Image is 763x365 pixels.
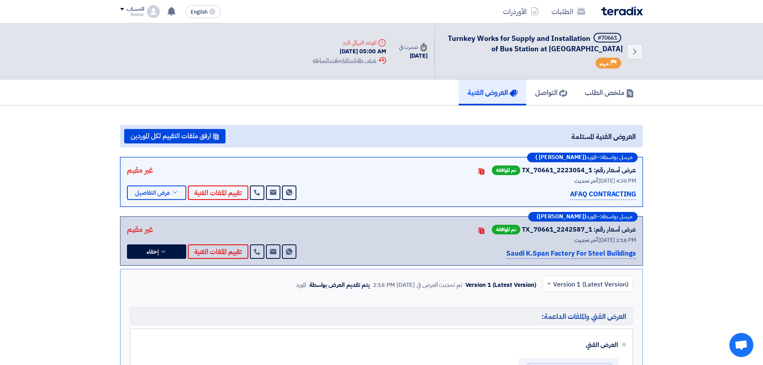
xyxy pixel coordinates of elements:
span: تم الموافقة [492,225,520,234]
a: العروض الفنية [459,80,526,105]
a: التواصل [526,80,576,105]
a: الأوردرات [497,2,545,21]
button: ارفق ملفات التقييم لكل الموردين [124,129,225,143]
div: [DATE] [399,51,428,60]
div: – [527,153,638,162]
a: الطلبات [545,2,592,21]
div: غير مقيم [127,164,153,176]
p: Saudi K.Span Factory For Steel Buildings [506,248,636,259]
span: العرض الفني والملفات الداعمة: [542,312,626,321]
div: المورد [296,280,306,290]
img: Teradix logo [601,6,643,16]
span: أخر تحديث [574,177,597,185]
h5: Turnkey Works for Supply and Installation of Bus Station at Ahsa Mall [445,33,623,54]
span: مرسل بواسطة: [600,214,632,220]
button: تقييم الملفات الفنية [188,186,248,200]
b: ([PERSON_NAME]) [537,214,586,220]
a: Open chat [729,333,753,357]
span: مرسل بواسطة: [600,155,632,160]
div: صدرت في [399,43,428,51]
div: الحساب [127,6,144,13]
div: الموعد النهائي للرد [313,38,386,47]
div: عرض أسعار رقم: TX_70661_2242587_1 [522,225,636,234]
span: Turnkey Works for Supply and Installation of Bus Station at [GEOGRAPHIC_DATA] [448,33,623,54]
div: العرض الفني [147,335,618,355]
div: غير مقيم [127,223,153,235]
div: تم تحديث العرض في [DATE] 2:18 PM [373,280,462,290]
span: [DATE] 2:18 PM [598,236,636,244]
button: تقييم الملفات الفنية [188,244,248,259]
span: أخر تحديث [574,236,597,244]
div: عرض طلبات التاجيلات السابقه [313,56,386,65]
span: English [191,9,207,15]
div: يتم تقديم العرض بواسطة [309,280,370,290]
span: تم الموافقة [492,165,520,175]
span: المورد [586,155,596,160]
span: مهم [600,60,609,67]
h5: العروض الفنية [467,88,517,97]
h5: التواصل [535,88,567,97]
span: [DATE] 4:30 PM [598,177,636,185]
div: عرض أسعار رقم: TX_70661_2223054_1 [522,165,636,175]
span: المورد [586,214,596,220]
button: English [185,5,221,18]
div: [DATE] 05:00 AM [313,47,386,56]
div: – [528,212,638,222]
span: عرض التفاصيل [135,190,170,196]
button: إخفاء [127,244,186,259]
div: Version 1 (Latest Version) [465,280,536,290]
img: profile_test.png [147,5,160,18]
p: AFAQ CONTRACTING [570,189,636,200]
span: إخفاء [147,249,159,255]
b: ([PERSON_NAME] ) [536,155,586,160]
h5: ملخص الطلب [585,88,634,97]
a: ملخص الطلب [576,80,643,105]
button: عرض التفاصيل [127,186,186,200]
span: العروض الفنية المستلمة [571,131,636,142]
div: #70661 [598,35,617,41]
div: Bashar [120,12,144,17]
